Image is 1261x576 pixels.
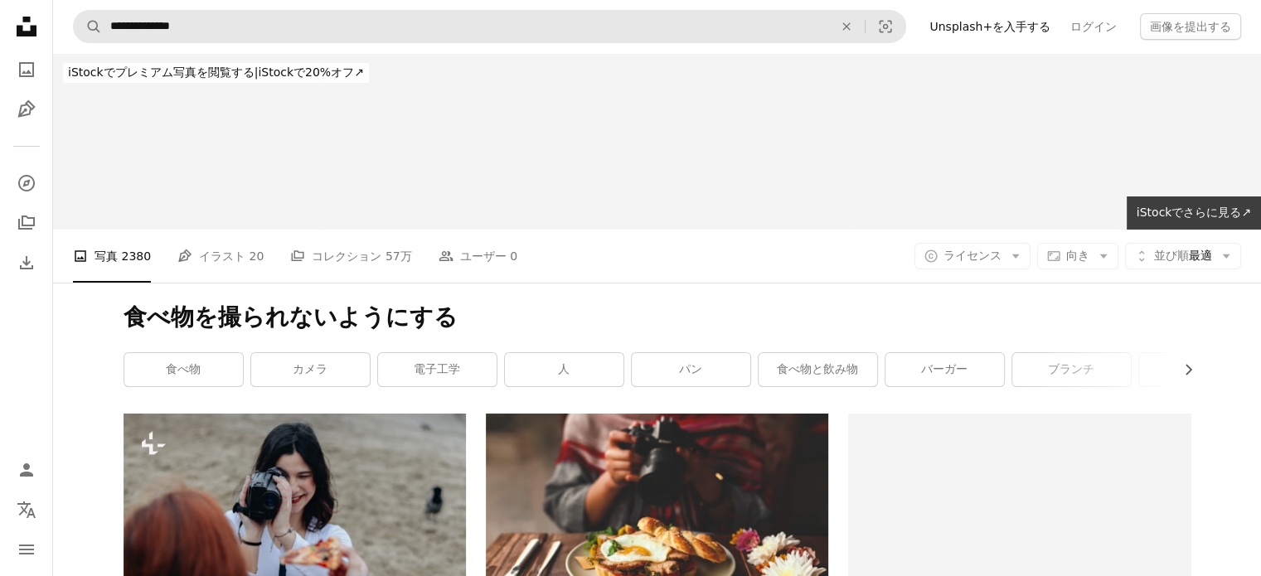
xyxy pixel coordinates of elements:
[68,65,364,79] span: iStockで20%オフ ↗
[1060,13,1127,40] a: ログイン
[510,247,517,265] span: 0
[10,206,43,240] a: コレクション
[1154,248,1212,264] span: 最適
[10,53,43,86] a: 写真
[1173,353,1191,386] button: リストを右にスクロールする
[866,11,905,42] button: ビジュアル検索
[1125,243,1241,269] button: 並び順最適
[10,493,43,526] button: 言語
[10,167,43,200] a: 探す
[290,230,411,283] a: コレクション 57万
[1139,353,1258,386] a: 写真術
[1140,13,1241,40] button: 画像を提出する
[177,230,264,283] a: イラスト 20
[10,10,43,46] a: ホーム — Unsplash
[759,353,877,386] a: 食べ物と飲み物
[250,247,264,265] span: 20
[10,93,43,126] a: イラスト
[1154,249,1189,262] span: 並び順
[68,65,258,79] span: iStockでプレミアム写真を閲覧する |
[378,353,497,386] a: 電子工学
[1037,243,1118,269] button: 向き
[251,353,370,386] a: カメラ
[828,11,865,42] button: 全てクリア
[10,453,43,486] a: ログイン / 登録する
[386,247,412,265] span: 57万
[919,13,1060,40] a: Unsplash+を入手する
[124,353,243,386] a: 食べ物
[632,353,750,386] a: パン
[486,513,828,528] a: 食べ物のプレート
[1137,206,1251,219] span: iStockでさらに見る ↗
[73,10,906,43] form: サイト内でビジュアルを探す
[439,230,517,283] a: ユーザー 0
[885,353,1004,386] a: バーガー
[914,243,1031,269] button: ライセンス
[10,533,43,566] button: メニュー
[1012,353,1131,386] a: ブランチ
[505,353,623,386] a: 人
[74,11,102,42] button: Unsplashで検索する
[10,246,43,279] a: ダウンロード履歴
[1127,196,1261,230] a: iStockでさらに見る↗
[124,303,1191,332] h1: 食べ物を撮られないようにする
[943,249,1002,262] span: ライセンス
[1066,249,1089,262] span: 向き
[53,53,379,93] a: iStockでプレミアム写真を閲覧する|iStockで20%オフ↗
[124,520,466,535] a: カメラで鳥の写真を撮る女性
